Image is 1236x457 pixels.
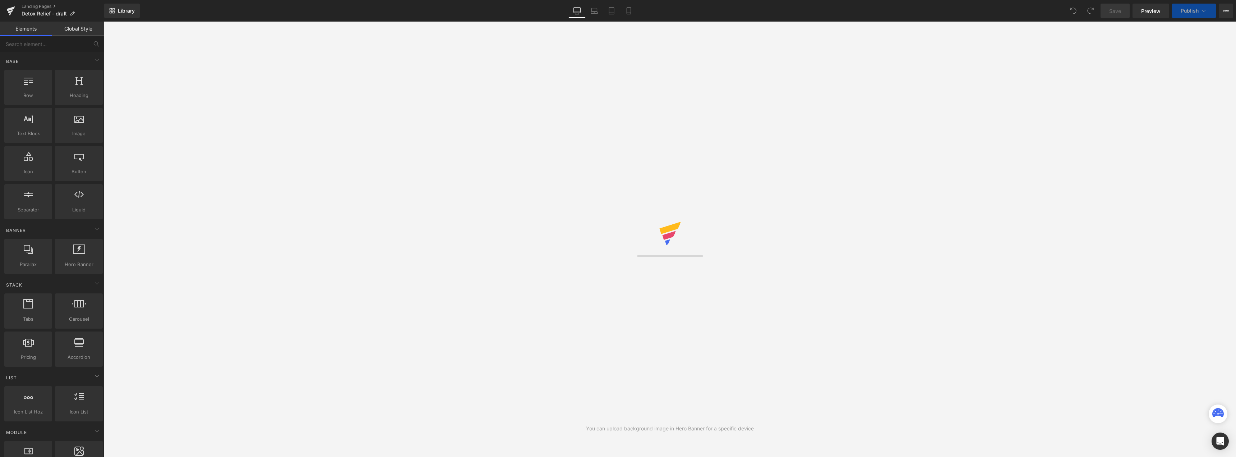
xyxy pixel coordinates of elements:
[57,206,101,214] span: Liquid
[6,353,50,361] span: Pricing
[1066,4,1080,18] button: Undo
[5,227,27,234] span: Banner
[52,22,104,36] a: Global Style
[57,353,101,361] span: Accordion
[118,8,135,14] span: Library
[6,92,50,99] span: Row
[586,425,754,433] div: You can upload background image in Hero Banner for a specific device
[57,315,101,323] span: Carousel
[586,4,603,18] a: Laptop
[6,261,50,268] span: Parallax
[22,11,67,17] span: Detox Relief - draft
[6,168,50,175] span: Icon
[104,4,140,18] a: New Library
[5,374,18,381] span: List
[5,58,19,65] span: Base
[6,315,50,323] span: Tabs
[1212,433,1229,450] div: Open Intercom Messenger
[1172,4,1216,18] button: Publish
[57,92,101,99] span: Heading
[6,206,50,214] span: Separator
[1083,4,1098,18] button: Redo
[57,408,101,416] span: Icon List
[603,4,620,18] a: Tablet
[620,4,637,18] a: Mobile
[57,168,101,175] span: Button
[5,282,23,288] span: Stack
[1219,4,1233,18] button: More
[5,429,28,436] span: Module
[22,4,104,9] a: Landing Pages
[1133,4,1169,18] a: Preview
[57,130,101,137] span: Image
[568,4,586,18] a: Desktop
[6,408,50,416] span: Icon List Hoz
[1109,7,1121,15] span: Save
[57,261,101,268] span: Hero Banner
[1181,8,1199,14] span: Publish
[6,130,50,137] span: Text Block
[1141,7,1161,15] span: Preview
